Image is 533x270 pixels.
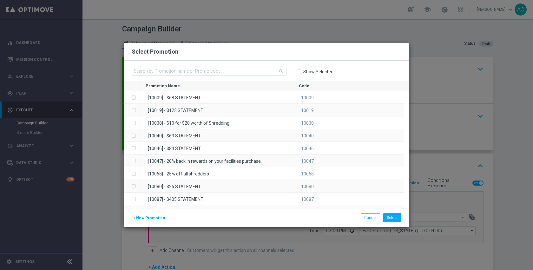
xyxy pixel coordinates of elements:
[140,116,293,129] div: [10038] - $10 for $20 worth of Shredding
[124,205,140,218] div: Press SPACE to select this row.
[301,95,314,100] span: 10009
[140,180,293,192] div: [10080] - $25 STATEMENT
[124,142,140,155] div: Press SPACE to select this row.
[140,167,293,180] div: [10068] - 25% off all shredders
[301,159,314,164] span: 10047
[140,104,293,116] div: [10019] - $123 STATEMENT
[132,216,136,220] i: add
[278,69,284,74] i: search
[140,142,293,154] div: [10046] - $84 STATEMENT
[140,129,404,142] div: Press SPACE to select this row.
[124,129,140,142] div: Press SPACE to select this row.
[140,116,404,129] div: Press SPACE to select this row.
[136,216,165,220] span: New Promotion
[140,193,293,205] div: [10087] - $405 STATEMENT
[132,48,178,56] h2: Select Promotion
[124,180,140,193] div: Press SPACE to select this row.
[301,121,314,126] span: 10038
[140,167,404,180] div: Press SPACE to select this row.
[124,155,140,167] div: Press SPACE to select this row.
[303,69,333,75] label: Show Selected
[140,205,404,218] div: Press SPACE to select this row.
[132,214,166,221] button: New Promotion
[124,193,140,205] div: Press SPACE to select this row.
[132,67,286,76] input: Search by Promotion name or Promo code
[140,193,404,205] div: Press SPACE to select this row.
[140,155,404,167] div: Press SPACE to select this row.
[301,171,314,176] span: 10068
[140,205,293,218] div: [10096] - $225 STATEMENT
[301,184,314,189] span: 10080
[124,91,140,104] div: Press SPACE to select this row.
[361,213,380,222] button: Cancel
[140,91,293,103] div: [10009] - $68 STATEMENT
[301,197,314,202] span: 10087
[299,83,309,88] span: Code
[140,104,404,116] div: Press SPACE to select this row.
[140,129,293,142] div: [10040] - $63 STATEMENT
[301,108,314,113] span: 10019
[140,142,404,155] div: Press SPACE to select this row.
[140,91,404,104] div: Press SPACE to select this row.
[301,133,314,138] span: 10040
[140,180,404,193] div: Press SPACE to select this row.
[124,116,140,129] div: Press SPACE to select this row.
[301,146,314,151] span: 10046
[124,167,140,180] div: Press SPACE to select this row.
[146,83,180,88] span: Promotion Name
[383,213,401,222] button: Select
[140,155,293,167] div: [10047] - 20% back in rewards on your facilities purchase.
[124,104,140,116] div: Press SPACE to select this row.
